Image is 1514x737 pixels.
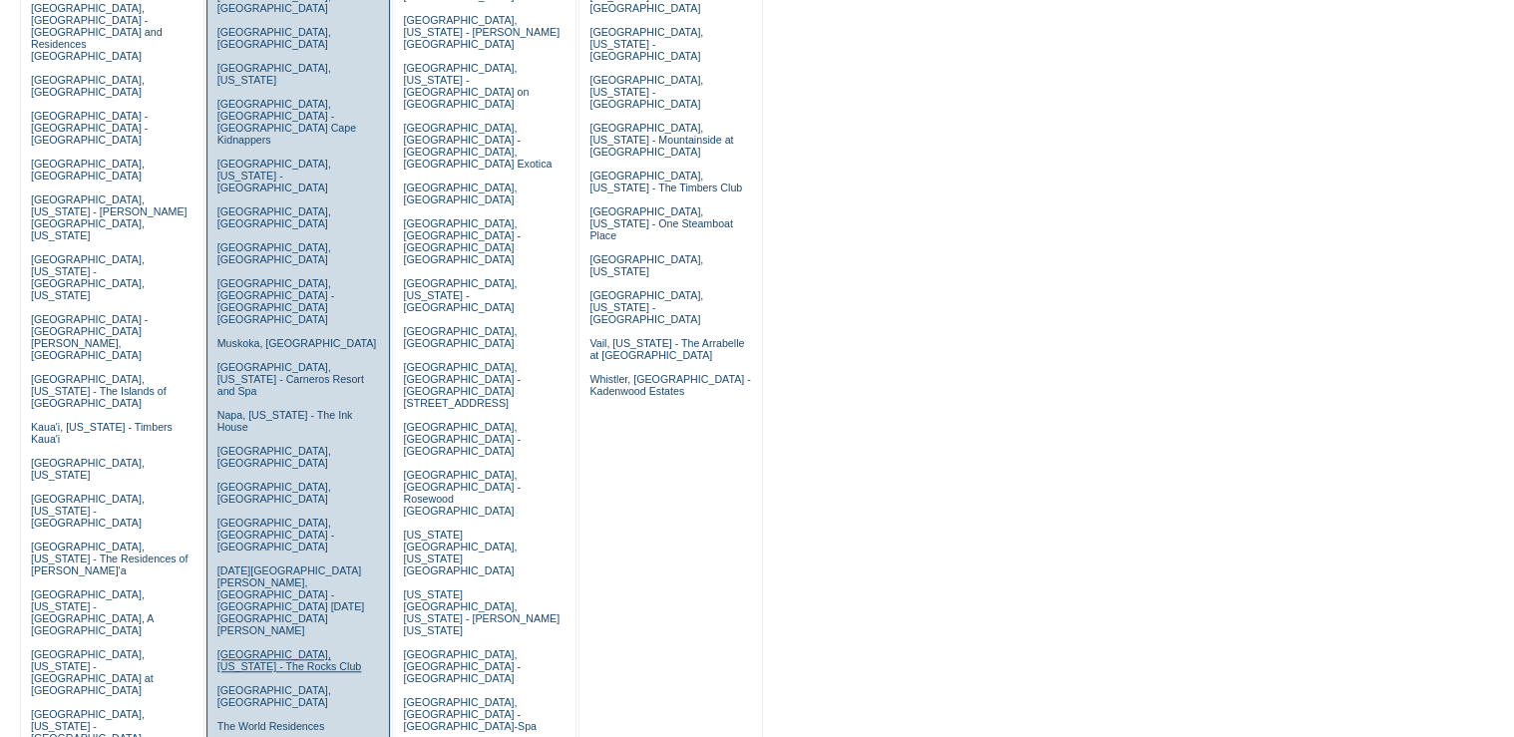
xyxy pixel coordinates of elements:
[31,74,145,98] a: [GEOGRAPHIC_DATA], [GEOGRAPHIC_DATA]
[31,110,148,146] a: [GEOGRAPHIC_DATA] - [GEOGRAPHIC_DATA] - [GEOGRAPHIC_DATA]
[31,541,189,576] a: [GEOGRAPHIC_DATA], [US_STATE] - The Residences of [PERSON_NAME]'a
[217,62,331,86] a: [GEOGRAPHIC_DATA], [US_STATE]
[403,182,517,205] a: [GEOGRAPHIC_DATA], [GEOGRAPHIC_DATA]
[31,253,145,301] a: [GEOGRAPHIC_DATA], [US_STATE] - [GEOGRAPHIC_DATA], [US_STATE]
[403,361,520,409] a: [GEOGRAPHIC_DATA], [GEOGRAPHIC_DATA] - [GEOGRAPHIC_DATA][STREET_ADDRESS]
[217,337,376,349] a: Muskoka, [GEOGRAPHIC_DATA]
[403,529,517,576] a: [US_STATE][GEOGRAPHIC_DATA], [US_STATE][GEOGRAPHIC_DATA]
[31,421,173,445] a: Kaua'i, [US_STATE] - Timbers Kaua'i
[403,122,552,170] a: [GEOGRAPHIC_DATA], [GEOGRAPHIC_DATA] - [GEOGRAPHIC_DATA], [GEOGRAPHIC_DATA] Exotica
[31,158,145,182] a: [GEOGRAPHIC_DATA], [GEOGRAPHIC_DATA]
[217,26,331,50] a: [GEOGRAPHIC_DATA], [GEOGRAPHIC_DATA]
[217,481,331,505] a: [GEOGRAPHIC_DATA], [GEOGRAPHIC_DATA]
[217,564,364,636] a: [DATE][GEOGRAPHIC_DATA][PERSON_NAME], [GEOGRAPHIC_DATA] - [GEOGRAPHIC_DATA] [DATE][GEOGRAPHIC_DAT...
[217,517,334,553] a: [GEOGRAPHIC_DATA], [GEOGRAPHIC_DATA] - [GEOGRAPHIC_DATA]
[403,277,517,313] a: [GEOGRAPHIC_DATA], [US_STATE] - [GEOGRAPHIC_DATA]
[403,588,560,636] a: [US_STATE][GEOGRAPHIC_DATA], [US_STATE] - [PERSON_NAME] [US_STATE]
[403,421,520,457] a: [GEOGRAPHIC_DATA], [GEOGRAPHIC_DATA] - [GEOGRAPHIC_DATA]
[31,588,154,636] a: [GEOGRAPHIC_DATA], [US_STATE] - [GEOGRAPHIC_DATA], A [GEOGRAPHIC_DATA]
[31,648,154,696] a: [GEOGRAPHIC_DATA], [US_STATE] - [GEOGRAPHIC_DATA] at [GEOGRAPHIC_DATA]
[403,14,560,50] a: [GEOGRAPHIC_DATA], [US_STATE] - [PERSON_NAME][GEOGRAPHIC_DATA]
[589,253,703,277] a: [GEOGRAPHIC_DATA], [US_STATE]
[589,373,750,397] a: Whistler, [GEOGRAPHIC_DATA] - Kadenwood Estates
[31,2,163,62] a: [GEOGRAPHIC_DATA], [GEOGRAPHIC_DATA] - [GEOGRAPHIC_DATA] and Residences [GEOGRAPHIC_DATA]
[403,648,520,684] a: [GEOGRAPHIC_DATA], [GEOGRAPHIC_DATA] - [GEOGRAPHIC_DATA]
[31,313,148,361] a: [GEOGRAPHIC_DATA] - [GEOGRAPHIC_DATA][PERSON_NAME], [GEOGRAPHIC_DATA]
[217,445,331,469] a: [GEOGRAPHIC_DATA], [GEOGRAPHIC_DATA]
[217,648,362,672] a: [GEOGRAPHIC_DATA], [US_STATE] - The Rocks Club
[31,457,145,481] a: [GEOGRAPHIC_DATA], [US_STATE]
[589,170,742,193] a: [GEOGRAPHIC_DATA], [US_STATE] - The Timbers Club
[403,217,520,265] a: [GEOGRAPHIC_DATA], [GEOGRAPHIC_DATA] - [GEOGRAPHIC_DATA] [GEOGRAPHIC_DATA]
[217,720,325,732] a: The World Residences
[217,361,364,397] a: [GEOGRAPHIC_DATA], [US_STATE] - Carneros Resort and Spa
[217,684,331,708] a: [GEOGRAPHIC_DATA], [GEOGRAPHIC_DATA]
[589,26,703,62] a: [GEOGRAPHIC_DATA], [US_STATE] - [GEOGRAPHIC_DATA]
[589,74,703,110] a: [GEOGRAPHIC_DATA], [US_STATE] - [GEOGRAPHIC_DATA]
[217,277,334,325] a: [GEOGRAPHIC_DATA], [GEOGRAPHIC_DATA] - [GEOGRAPHIC_DATA] [GEOGRAPHIC_DATA]
[403,696,536,732] a: [GEOGRAPHIC_DATA], [GEOGRAPHIC_DATA] - [GEOGRAPHIC_DATA]-Spa
[217,205,331,229] a: [GEOGRAPHIC_DATA], [GEOGRAPHIC_DATA]
[31,493,145,529] a: [GEOGRAPHIC_DATA], [US_STATE] - [GEOGRAPHIC_DATA]
[589,205,733,241] a: [GEOGRAPHIC_DATA], [US_STATE] - One Steamboat Place
[31,373,167,409] a: [GEOGRAPHIC_DATA], [US_STATE] - The Islands of [GEOGRAPHIC_DATA]
[217,409,353,433] a: Napa, [US_STATE] - The Ink House
[217,241,331,265] a: [GEOGRAPHIC_DATA], [GEOGRAPHIC_DATA]
[589,337,744,361] a: Vail, [US_STATE] - The Arrabelle at [GEOGRAPHIC_DATA]
[217,98,356,146] a: [GEOGRAPHIC_DATA], [GEOGRAPHIC_DATA] - [GEOGRAPHIC_DATA] Cape Kidnappers
[403,469,520,517] a: [GEOGRAPHIC_DATA], [GEOGRAPHIC_DATA] - Rosewood [GEOGRAPHIC_DATA]
[589,289,703,325] a: [GEOGRAPHIC_DATA], [US_STATE] - [GEOGRAPHIC_DATA]
[217,158,331,193] a: [GEOGRAPHIC_DATA], [US_STATE] - [GEOGRAPHIC_DATA]
[31,193,188,241] a: [GEOGRAPHIC_DATA], [US_STATE] - [PERSON_NAME][GEOGRAPHIC_DATA], [US_STATE]
[403,325,517,349] a: [GEOGRAPHIC_DATA], [GEOGRAPHIC_DATA]
[589,122,733,158] a: [GEOGRAPHIC_DATA], [US_STATE] - Mountainside at [GEOGRAPHIC_DATA]
[403,62,529,110] a: [GEOGRAPHIC_DATA], [US_STATE] - [GEOGRAPHIC_DATA] on [GEOGRAPHIC_DATA]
